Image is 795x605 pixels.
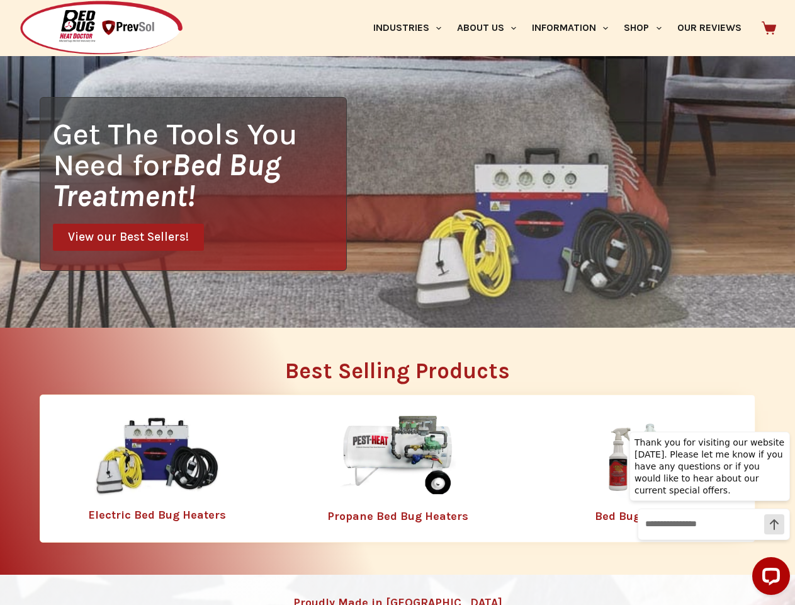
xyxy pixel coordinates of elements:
h2: Best Selling Products [40,360,755,382]
a: Propane Bed Bug Heaters [327,509,468,523]
h1: Get The Tools You Need for [53,118,346,211]
a: Electric Bed Bug Heaters [88,508,226,522]
a: Bed Bug Sprays [595,509,681,523]
span: View our Best Sellers! [68,231,189,243]
a: View our Best Sellers! [53,224,204,251]
i: Bed Bug Treatment! [53,147,281,214]
iframe: LiveChat chat widget [619,420,795,605]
